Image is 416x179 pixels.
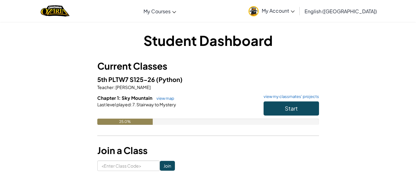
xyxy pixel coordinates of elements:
a: English ([GEOGRAPHIC_DATA]) [301,3,380,19]
input: Join [160,161,175,171]
span: Teacher [97,84,114,90]
span: : [131,102,132,107]
h1: Student Dashboard [97,31,319,50]
h3: Join a Class [97,144,319,157]
h3: Current Classes [97,59,319,73]
img: Home [41,5,69,17]
span: Stairway to Mystery [136,102,176,107]
div: 25.0% [97,119,153,125]
img: avatar [248,6,259,16]
input: <Enter Class Code> [97,161,160,171]
span: Start [285,105,298,112]
a: My Account [245,1,298,21]
span: My Courses [143,8,171,14]
a: view my classmates' projects [261,95,319,99]
span: : [114,84,115,90]
a: Ozaria by CodeCombat logo [41,5,69,17]
span: Last level played [97,102,131,107]
span: My Account [262,7,295,14]
span: [PERSON_NAME] [115,84,151,90]
span: 5th PLTW7 S125-26 [97,75,156,83]
a: My Courses [140,3,179,19]
span: (Python) [156,75,183,83]
span: 7. [132,102,136,107]
button: Start [264,101,319,116]
a: view map [153,96,174,101]
span: Chapter 1: Sky Mountain [97,95,153,101]
span: English ([GEOGRAPHIC_DATA]) [305,8,377,14]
